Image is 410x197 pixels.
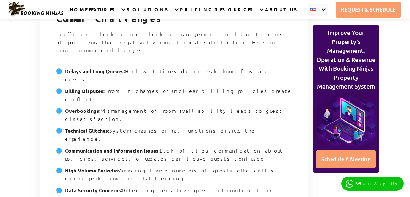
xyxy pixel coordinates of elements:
img: Booking Ninjas Logo [8,1,64,17]
strong: Overbookings: [65,107,100,114]
a: RESOURCES [214,7,256,19]
li: Mismanagement of room availability leads to guest dissatisfaction. [56,107,292,127]
a: HOME [70,7,87,19]
a: WhatsApp Us [341,177,404,191]
a: PRICING [180,7,213,19]
a: Schedule A Meeting [316,150,376,168]
a: REQUEST & SCHEDULE [336,2,401,18]
strong: Technical Glitches: [65,127,109,134]
strong: High-Volume Periods: [65,167,117,174]
li: Errors in charges or unclear billing policies create conflicts. [56,87,292,107]
li: System crashes or malfunctions disrupt the experience. [56,127,292,146]
p: WhatsApp Us [356,181,399,186]
img: blog-cta-bg_aside.png [315,91,377,148]
strong: Communication and Information Issues: [65,147,160,154]
li: Managing large numbers of guests efficiently during peak times is challenging. [56,167,292,186]
strong: Billing Disputes: [65,88,105,94]
a: SOLUTIONS [127,7,171,19]
a: ABOUT US [265,7,300,19]
a: FEATURES [89,7,117,19]
p: Inefficient check-in and check-out management can lead to a host of problems that negatively impa... [56,30,292,62]
strong: Data Security Concerns: [65,187,122,194]
strong: Delays and Long Queues: [65,68,125,74]
li: High wait times during peak hours frustrate guests. [56,67,292,87]
p: Improve Your Property's Management, Operation & Revenue With Booking Ninjas Property Management S... [315,28,377,91]
li: Lack of clear communication about policies, services, or updates can leave guests confused. [56,147,292,167]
